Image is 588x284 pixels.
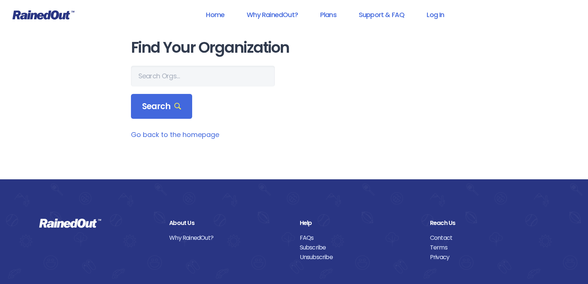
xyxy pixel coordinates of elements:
h1: Find Your Organization [131,39,457,56]
a: Go back to the homepage [131,130,219,139]
input: Search Orgs… [131,66,275,86]
a: Home [196,6,234,23]
a: Plans [311,6,346,23]
a: FAQs [300,233,419,243]
div: Reach Us [430,218,549,228]
a: Privacy [430,252,549,262]
span: Search [142,101,181,112]
a: Contact [430,233,549,243]
a: Why RainedOut? [237,6,308,23]
a: Subscribe [300,243,419,252]
div: Search [131,94,193,119]
a: Why RainedOut? [169,233,288,243]
a: Terms [430,243,549,252]
a: Log In [417,6,454,23]
div: About Us [169,218,288,228]
a: Support & FAQ [349,6,414,23]
div: Help [300,218,419,228]
a: Unsubscribe [300,252,419,262]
